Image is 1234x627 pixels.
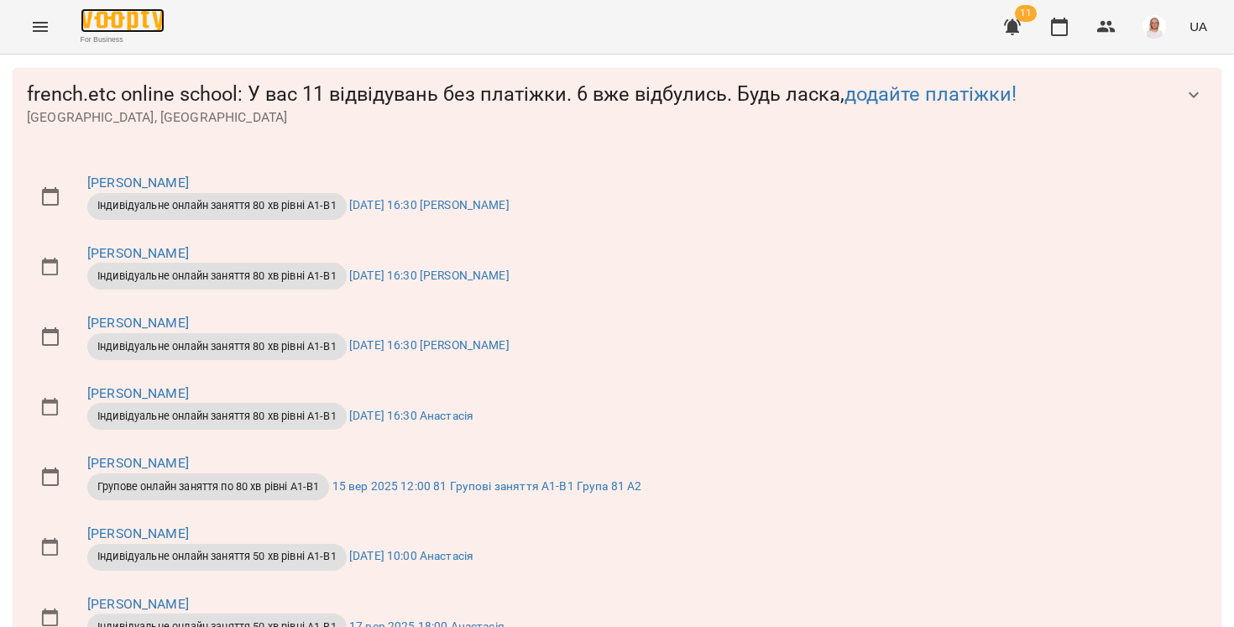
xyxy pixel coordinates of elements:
a: Індивідуальне онлайн заняття 80 хв рівні А1-В1 [DATE] 16:30 [PERSON_NAME] [87,269,510,282]
span: Групове онлайн заняття по 80 хв рівні А1-В1 [87,479,329,494]
img: Voopty Logo [81,8,165,33]
a: Індивідуальне онлайн заняття 80 хв рівні А1-В1 [DATE] 16:30 Анастасія [87,409,473,422]
a: [PERSON_NAME] [87,385,189,401]
button: UA [1183,11,1214,42]
a: Індивідуальне онлайн заняття 80 хв рівні А1-В1 [DATE] 16:30 [PERSON_NAME] [87,338,510,352]
a: Індивідуальне онлайн заняття 80 хв рівні А1-В1 [DATE] 16:30 [PERSON_NAME] [87,198,510,212]
span: Індивідуальне онлайн заняття 80 хв рівні А1-В1 [87,339,347,354]
img: 7b3448e7bfbed3bd7cdba0ed84700e25.png [1142,15,1166,39]
a: [PERSON_NAME] [87,315,189,331]
span: french.etc online school : У вас 11 відвідувань без платіжки. 6 вже відбулись. Будь ласка, [27,81,1174,107]
a: [PERSON_NAME] [87,596,189,612]
a: Індивідуальне онлайн заняття 50 хв рівні А1-В1 [DATE] 10:00 Анастасія [87,549,473,562]
span: Індивідуальне онлайн заняття 80 хв рівні А1-В1 [87,269,347,284]
a: [PERSON_NAME] [87,175,189,191]
span: Індивідуальне онлайн заняття 80 хв рівні А1-В1 [87,198,347,213]
a: додайте платіжки! [844,82,1017,106]
span: Індивідуальне онлайн заняття 50 хв рівні А1-В1 [87,549,347,564]
a: Групове онлайн заняття по 80 хв рівні А1-В1 15 вер 2025 12:00 81 Групові заняття A1-B1 Група 81 A2 [87,479,641,493]
a: [PERSON_NAME] [87,525,189,541]
span: [GEOGRAPHIC_DATA], [GEOGRAPHIC_DATA] [27,107,1174,128]
a: [PERSON_NAME] [87,245,189,261]
span: Індивідуальне онлайн заняття 80 хв рівні А1-В1 [87,409,347,424]
button: Menu [20,7,60,47]
span: For Business [81,34,165,45]
span: UA [1190,18,1207,35]
span: 11 [1015,5,1037,22]
a: [PERSON_NAME] [87,455,189,471]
